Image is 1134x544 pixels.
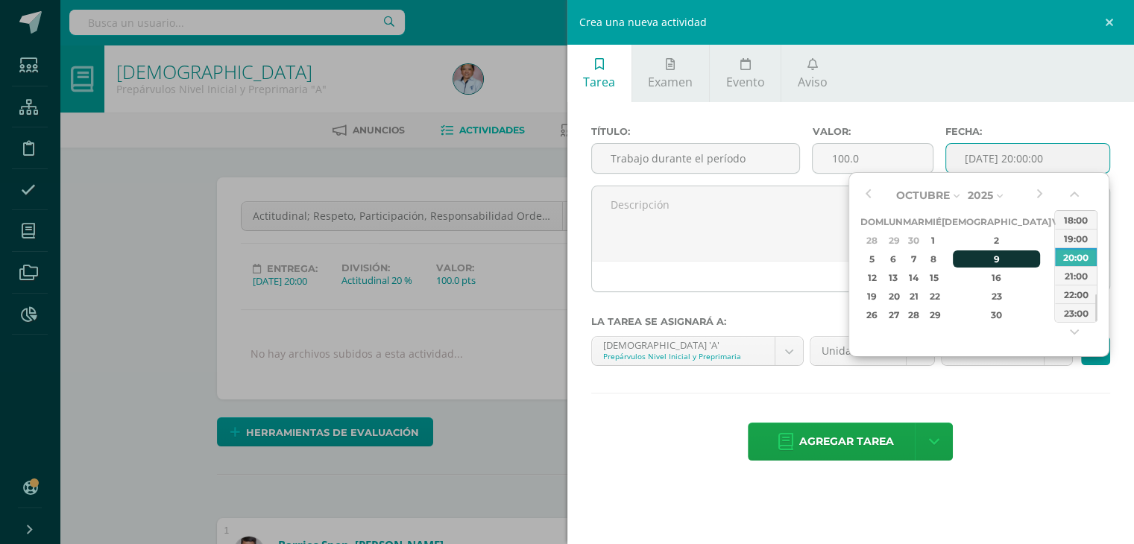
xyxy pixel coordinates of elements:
[905,306,922,323] div: 28
[1055,303,1097,322] div: 23:00
[863,288,881,305] div: 19
[883,212,903,231] th: Lun
[896,189,950,202] span: Octubre
[968,189,993,202] span: 2025
[886,269,901,286] div: 13
[945,126,1111,137] label: Fecha:
[603,351,764,361] div: Prepárvulos Nivel Inicial y Preprimaria
[926,306,939,323] div: 29
[583,74,615,90] span: Tarea
[926,288,939,305] div: 22
[1055,210,1097,229] div: 18:00
[905,250,922,268] div: 7
[603,337,764,351] div: [DEMOGRAPHIC_DATA] 'A'
[632,45,709,102] a: Examen
[725,74,764,90] span: Evento
[886,288,901,305] div: 20
[926,250,939,268] div: 8
[905,232,922,249] div: 30
[1051,212,1068,231] th: Vie
[1055,266,1097,285] div: 21:00
[781,45,843,102] a: Aviso
[953,269,1041,286] div: 16
[710,45,781,102] a: Evento
[1053,232,1066,249] div: 3
[903,212,924,231] th: Mar
[812,126,933,137] label: Valor:
[926,232,939,249] div: 1
[860,212,883,231] th: Dom
[810,337,934,365] a: Unidad 4
[1053,269,1066,286] div: 17
[1053,250,1066,268] div: 10
[1055,247,1097,266] div: 20:00
[591,316,1111,327] label: La tarea se asignará a:
[863,232,881,249] div: 28
[813,144,932,173] input: Puntos máximos
[1053,306,1066,323] div: 31
[924,212,942,231] th: Mié
[648,74,693,90] span: Examen
[942,212,1051,231] th: [DEMOGRAPHIC_DATA]
[926,269,939,286] div: 15
[953,306,1041,323] div: 30
[905,269,922,286] div: 14
[592,144,800,173] input: Título
[1055,285,1097,303] div: 22:00
[799,423,894,460] span: Agregar tarea
[798,74,828,90] span: Aviso
[567,45,631,102] a: Tarea
[953,288,1041,305] div: 23
[953,232,1041,249] div: 2
[863,306,881,323] div: 26
[1055,229,1097,247] div: 19:00
[886,250,901,268] div: 6
[1053,288,1066,305] div: 24
[886,232,901,249] div: 29
[863,269,881,286] div: 12
[946,144,1110,173] input: Fecha de entrega
[591,126,801,137] label: Título:
[592,337,804,365] a: [DEMOGRAPHIC_DATA] 'A'Prepárvulos Nivel Inicial y Preprimaria
[863,250,881,268] div: 5
[886,306,901,323] div: 27
[953,250,1041,268] div: 9
[822,337,895,365] span: Unidad 4
[905,288,922,305] div: 21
